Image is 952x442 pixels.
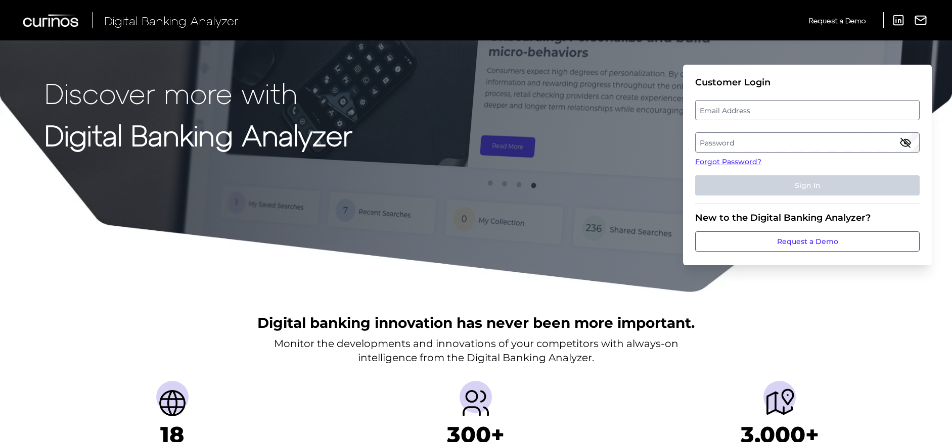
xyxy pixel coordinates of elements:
img: Curinos [23,14,80,27]
label: Password [696,133,919,152]
label: Email Address [696,101,919,119]
p: Monitor the developments and innovations of your competitors with always-on intelligence from the... [274,336,678,365]
img: Journeys [763,387,796,419]
img: Countries [156,387,189,419]
a: Forgot Password? [695,157,920,167]
span: Digital Banking Analyzer [104,13,239,28]
span: Request a Demo [809,16,866,25]
strong: Digital Banking Analyzer [44,118,352,152]
div: Customer Login [695,77,920,88]
img: Providers [460,387,492,419]
div: New to the Digital Banking Analyzer? [695,212,920,223]
h2: Digital banking innovation has never been more important. [257,313,695,332]
a: Request a Demo [695,231,920,252]
p: Discover more with [44,77,352,109]
a: Request a Demo [809,12,866,29]
button: Sign In [695,175,920,195]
